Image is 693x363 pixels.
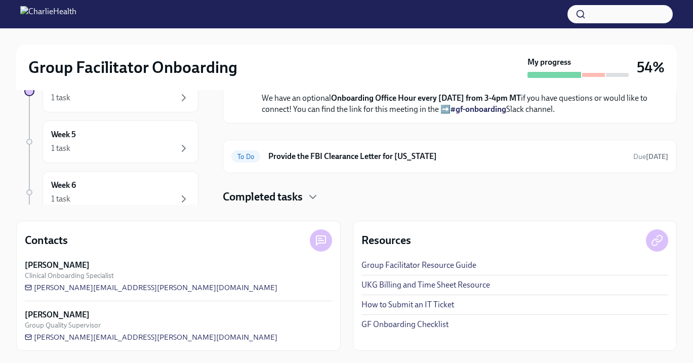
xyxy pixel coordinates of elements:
[24,171,198,214] a: Week 61 task
[231,153,260,160] span: To Do
[331,93,521,103] strong: Onboarding Office Hour every [DATE] from 3-4pm MT
[25,233,68,248] h4: Contacts
[24,120,198,163] a: Week 51 task
[25,320,101,330] span: Group Quality Supervisor
[223,189,303,205] h4: Completed tasks
[25,283,277,293] a: [PERSON_NAME][EMAIL_ADDRESS][PERSON_NAME][DOMAIN_NAME]
[25,271,114,280] span: Clinical Onboarding Specialist
[633,152,668,161] span: Due
[361,299,454,310] a: How to Submit an IT Ticket
[637,58,665,76] h3: 54%
[28,57,237,77] h2: Group Facilitator Onboarding
[51,143,70,154] div: 1 task
[633,152,668,162] span: September 9th, 2025 07:00
[268,151,625,162] h6: Provide the FBI Clearance Letter for [US_STATE]
[51,129,76,140] h6: Week 5
[527,57,571,68] strong: My progress
[451,104,506,114] a: #gf-onboarding
[646,152,668,161] strong: [DATE]
[51,180,76,191] h6: Week 6
[25,332,277,342] a: [PERSON_NAME][EMAIL_ADDRESS][PERSON_NAME][DOMAIN_NAME]
[361,260,476,271] a: Group Facilitator Resource Guide
[361,279,490,291] a: UKG Billing and Time Sheet Resource
[51,92,70,103] div: 1 task
[51,193,70,205] div: 1 task
[223,189,677,205] div: Completed tasks
[25,309,90,320] strong: [PERSON_NAME]
[24,70,198,112] a: Week 41 task
[361,233,411,248] h4: Resources
[25,260,90,271] strong: [PERSON_NAME]
[20,6,76,22] img: CharlieHealth
[262,82,652,115] p: We have an optional if you have questions or would like to connect! You can find the link for thi...
[231,148,668,165] a: To DoProvide the FBI Clearance Letter for [US_STATE]Due[DATE]
[361,319,449,330] a: GF Onboarding Checklist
